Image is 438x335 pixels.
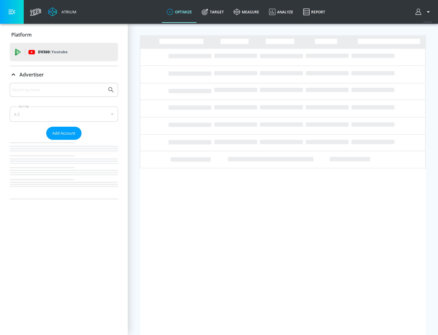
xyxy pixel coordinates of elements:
a: Target [197,1,229,23]
a: Report [298,1,330,23]
div: DV360: Youtube [10,43,118,61]
a: measure [229,1,264,23]
a: Analyze [264,1,298,23]
label: Sort By [17,104,30,108]
div: Advertiser [10,83,118,199]
p: Youtube [51,49,68,55]
a: Atrium [48,7,76,16]
button: Add Account [46,127,82,140]
a: optimize [162,1,197,23]
nav: list of Advertiser [10,140,118,199]
div: A-Z [10,107,118,122]
div: Advertiser [10,66,118,83]
div: Platform [10,26,118,43]
span: Add Account [52,130,75,137]
p: Platform [11,31,32,38]
div: Atrium [59,9,76,15]
span: v 4.25.4 [423,20,432,23]
p: DV360: [38,49,68,55]
p: Advertiser [19,71,44,78]
input: Search by name [12,86,104,94]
